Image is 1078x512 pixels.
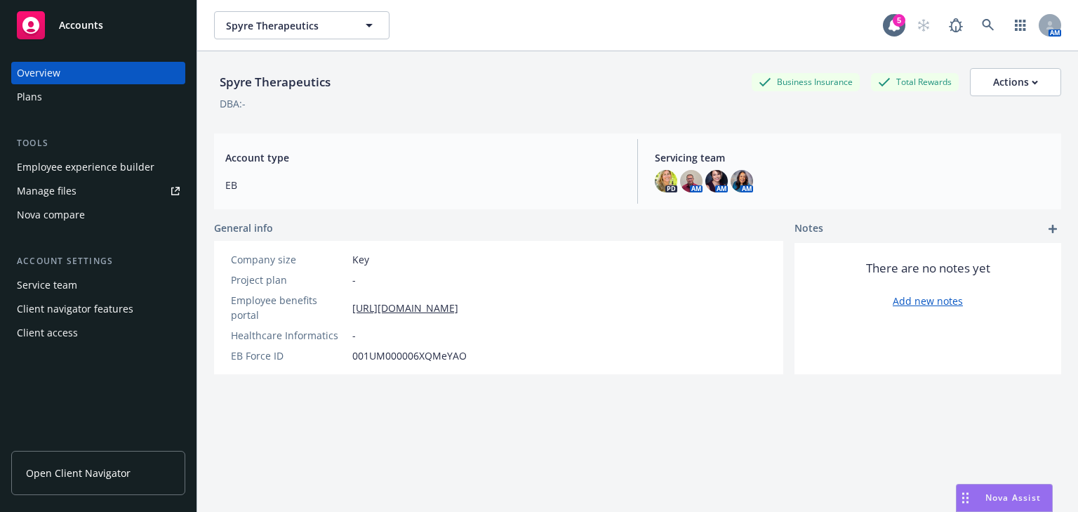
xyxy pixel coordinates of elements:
img: photo [655,170,677,192]
span: Nova Assist [985,492,1041,504]
span: Spyre Therapeutics [226,18,347,33]
div: EB Force ID [231,348,347,363]
span: Account type [225,150,620,165]
a: Manage files [11,180,185,202]
a: [URL][DOMAIN_NAME] [352,301,458,315]
div: Spyre Therapeutics [214,73,336,91]
span: There are no notes yet [866,260,990,277]
button: Spyre Therapeutics [214,11,390,39]
img: photo [731,170,753,192]
span: Servicing team [655,150,1050,165]
a: Report a Bug [942,11,970,39]
span: - [352,328,356,343]
span: Open Client Navigator [26,466,131,480]
div: Business Insurance [752,73,860,91]
div: Nova compare [17,204,85,226]
span: 001UM000006XQMeYAO [352,348,467,363]
a: Service team [11,274,185,296]
a: Plans [11,86,185,108]
span: Accounts [59,20,103,31]
a: Employee experience builder [11,156,185,178]
div: Client access [17,322,78,344]
div: DBA: - [220,96,246,111]
div: Total Rewards [871,73,959,91]
div: Account settings [11,254,185,268]
div: Plans [17,86,42,108]
div: Actions [993,69,1038,96]
span: Notes [794,221,823,237]
a: add [1044,221,1061,237]
div: Healthcare Informatics [231,328,347,343]
div: Employee experience builder [17,156,154,178]
div: Service team [17,274,77,296]
a: Add new notes [893,294,963,308]
div: Overview [17,62,60,84]
div: Client navigator features [17,298,133,320]
img: photo [705,170,728,192]
div: Drag to move [957,485,974,511]
a: Start snowing [910,11,938,39]
span: General info [214,221,273,235]
div: Company size [231,252,347,267]
a: Client navigator features [11,298,185,320]
div: Employee benefits portal [231,293,347,322]
a: Accounts [11,6,185,45]
button: Actions [970,68,1061,96]
button: Nova Assist [956,484,1053,512]
a: Client access [11,322,185,344]
div: Project plan [231,273,347,287]
img: photo [680,170,703,192]
span: Key [352,252,369,267]
a: Switch app [1006,11,1034,39]
div: Tools [11,136,185,150]
a: Overview [11,62,185,84]
div: Manage files [17,180,76,202]
div: 5 [893,14,905,27]
a: Search [974,11,1002,39]
span: EB [225,178,620,192]
a: Nova compare [11,204,185,226]
span: - [352,273,356,287]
